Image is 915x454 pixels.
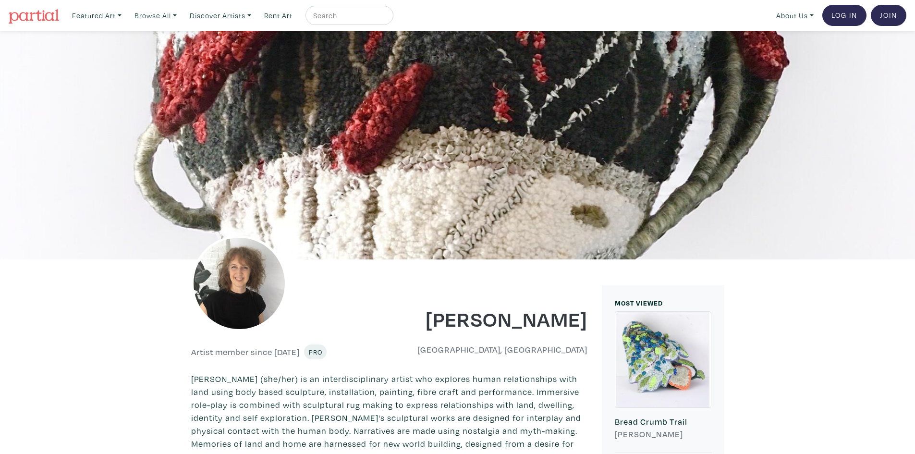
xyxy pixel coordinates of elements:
[191,347,300,357] h6: Artist member since [DATE]
[615,311,711,453] a: Bread Crumb Trail [PERSON_NAME]
[822,5,866,26] a: Log In
[615,298,663,307] small: MOST VIEWED
[871,5,906,26] a: Join
[260,6,297,25] a: Rent Art
[68,6,126,25] a: Featured Art
[396,306,587,331] h1: [PERSON_NAME]
[396,344,587,355] h6: [GEOGRAPHIC_DATA], [GEOGRAPHIC_DATA]
[130,6,181,25] a: Browse All
[191,235,287,331] img: phpThumb.php
[185,6,256,25] a: Discover Artists
[615,429,711,440] h6: [PERSON_NAME]
[308,347,322,356] span: Pro
[312,10,384,22] input: Search
[615,417,711,427] h6: Bread Crumb Trail
[772,6,818,25] a: About Us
